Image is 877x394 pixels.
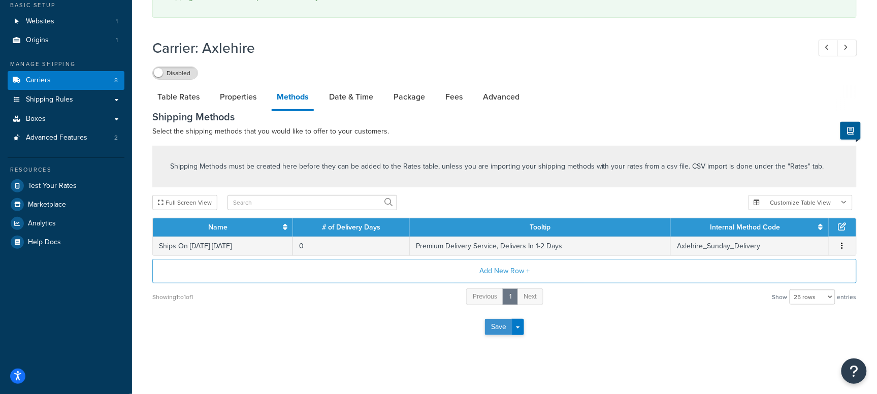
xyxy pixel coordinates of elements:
[152,125,857,138] p: Select the shipping methods that you would like to offer to your customers.
[152,290,193,304] div: Showing 1 to 1 of 1
[293,237,410,255] td: 0
[209,222,228,233] a: Name
[28,219,56,228] span: Analytics
[116,17,118,26] span: 1
[152,85,205,109] a: Table Rates
[28,201,66,209] span: Marketplace
[215,85,262,109] a: Properties
[170,161,824,172] p: Shipping Methods must be created here before they can be added to the Rates table, unless you are...
[772,290,788,304] span: Show
[749,195,853,210] button: Customize Table View
[517,288,543,305] a: Next
[524,291,537,301] span: Next
[485,319,512,335] button: Save
[8,110,124,128] a: Boxes
[8,71,124,90] li: Carriers
[26,115,46,123] span: Boxes
[152,259,857,283] button: Add New Row +
[116,36,118,45] span: 1
[26,76,51,85] span: Carriers
[478,85,525,109] a: Advanced
[8,128,124,147] li: Advanced Features
[466,288,504,305] a: Previous
[671,237,829,255] td: Axlehire_Sunday_Delivery
[293,218,410,237] th: # of Delivery Days
[8,166,124,174] div: Resources
[272,85,314,111] a: Methods
[503,288,518,305] a: 1
[8,214,124,233] a: Analytics
[837,290,857,304] span: entries
[228,195,397,210] input: Search
[152,38,800,58] h1: Carrier: Axlehire
[8,71,124,90] a: Carriers8
[114,134,118,142] span: 2
[8,60,124,69] div: Manage Shipping
[28,238,61,247] span: Help Docs
[410,218,671,237] th: Tooltip
[410,237,671,255] td: Premium Delivery Service, Delivers In 1-2 Days
[114,76,118,85] span: 8
[8,1,124,10] div: Basic Setup
[8,90,124,109] a: Shipping Rules
[819,40,838,56] a: Previous Record
[8,195,124,214] a: Marketplace
[841,358,867,384] button: Open Resource Center
[153,67,198,79] label: Disabled
[28,182,77,190] span: Test Your Rates
[710,222,780,233] a: Internal Method Code
[26,17,54,26] span: Websites
[8,128,124,147] a: Advanced Features2
[324,85,378,109] a: Date & Time
[26,134,87,142] span: Advanced Features
[8,12,124,31] a: Websites1
[26,36,49,45] span: Origins
[388,85,430,109] a: Package
[8,177,124,195] a: Test Your Rates
[8,31,124,50] a: Origins1
[837,40,857,56] a: Next Record
[152,195,217,210] button: Full Screen View
[840,122,861,140] button: Show Help Docs
[8,31,124,50] li: Origins
[8,12,124,31] li: Websites
[8,233,124,251] a: Help Docs
[26,95,73,104] span: Shipping Rules
[440,85,468,109] a: Fees
[473,291,497,301] span: Previous
[152,111,857,122] h3: Shipping Methods
[153,237,293,255] td: Ships On [DATE] [DATE]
